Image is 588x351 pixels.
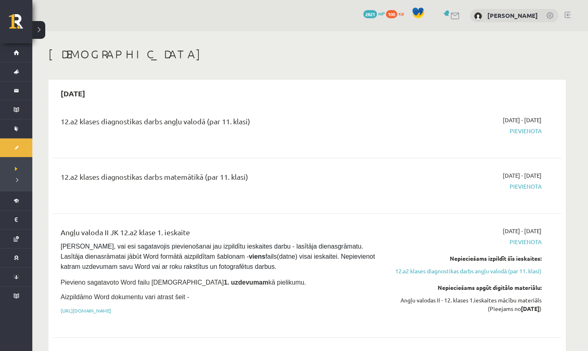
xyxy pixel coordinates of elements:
div: Nepieciešams apgūt digitālo materiālu: [389,283,542,292]
span: mP [378,10,385,17]
div: Angļu valodas II - 12. klases 1.ieskaites mācību materiāls (Pieejams no ) [389,296,542,313]
span: [DATE] - [DATE] [503,227,542,235]
img: Marta Tīde [474,12,482,20]
a: [PERSON_NAME] [487,11,538,19]
span: Pievieno sagatavoto Word failu [DEMOGRAPHIC_DATA] kā pielikumu. [61,279,306,286]
span: 100 [386,10,397,18]
span: [DATE] - [DATE] [503,171,542,180]
strong: [DATE] [521,305,540,312]
div: Nepieciešams izpildīt šīs ieskaites: [389,254,542,263]
a: 2821 mP [363,10,385,17]
span: Pievienota [389,238,542,246]
h2: [DATE] [53,84,93,103]
span: Pievienota [389,127,542,135]
span: Aizpildāmo Word dokumentu vari atrast šeit - [61,294,189,300]
h1: [DEMOGRAPHIC_DATA] [48,47,566,61]
span: [PERSON_NAME], vai esi sagatavojis pievienošanai jau izpildītu ieskaites darbu - lasītāja dienasg... [61,243,377,270]
a: 12.a2 klases diagnostikas darbs angļu valodā (par 11. klasi) [389,267,542,275]
div: 12.a2 klases diagnostikas darbs matemātikā (par 11. klasi) [61,171,377,186]
strong: viens [249,253,266,260]
span: [DATE] - [DATE] [503,116,542,124]
span: xp [398,10,404,17]
strong: 1. uzdevumam [224,279,268,286]
span: Pievienota [389,182,542,191]
a: [URL][DOMAIN_NAME] [61,307,111,314]
a: Rīgas 1. Tālmācības vidusskola [9,14,32,34]
div: Angļu valoda II JK 12.a2 klase 1. ieskaite [61,227,377,242]
div: 12.a2 klases diagnostikas darbs angļu valodā (par 11. klasi) [61,116,377,131]
span: 2821 [363,10,377,18]
a: 100 xp [386,10,408,17]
